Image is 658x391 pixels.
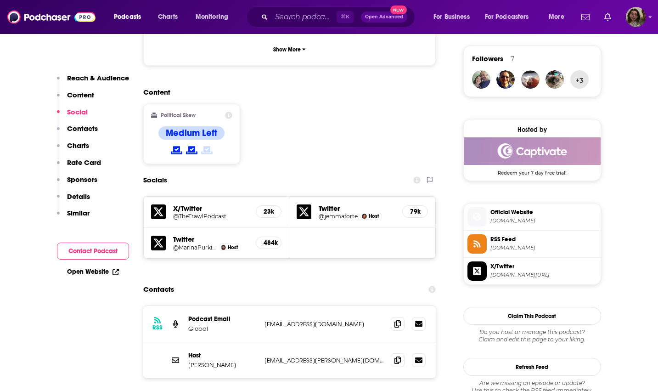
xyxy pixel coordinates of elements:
a: Show notifications dropdown [601,9,615,25]
button: Social [57,108,88,125]
img: kevleitrim [472,70,490,89]
p: Similar [67,209,90,217]
h5: X/Twitter [173,204,249,213]
p: Rate Card [67,158,101,167]
span: New [390,6,407,14]
button: open menu [107,10,153,24]
h5: Twitter [319,204,395,213]
h3: RSS [152,324,163,331]
button: Reach & Audience [57,74,129,91]
h5: 79k [410,208,420,215]
button: Sponsors [57,175,97,192]
a: @MarinaPurkiss [173,244,217,251]
span: ⌘ K [337,11,354,23]
p: Podcast Email [188,315,257,323]
button: open menu [427,10,481,24]
span: Official Website [490,208,597,216]
h5: 484k [264,239,274,247]
button: Show profile menu [626,7,646,27]
p: [EMAIL_ADDRESS][DOMAIN_NAME] [264,320,384,328]
a: X/Twitter[DOMAIN_NAME][URL] [467,261,597,281]
img: Podchaser - Follow, Share and Rate Podcasts [7,8,96,26]
span: Followers [472,54,503,63]
span: Redeem your 7 day free trial! [464,165,601,176]
a: RSS Feed[DOMAIN_NAME] [467,234,597,254]
button: Refresh Feed [463,358,601,376]
p: Social [67,108,88,116]
button: +3 [570,70,589,89]
img: carolemold [521,70,540,89]
button: Content [57,91,94,108]
a: @TheTrawlPodcast [173,213,249,220]
button: Details [57,192,90,209]
img: User Profile [626,7,646,27]
p: Contacts [67,124,98,133]
span: Charts [158,11,178,23]
span: Host [369,213,379,219]
button: Rate Card [57,158,101,175]
p: [EMAIL_ADDRESS][PERSON_NAME][DOMAIN_NAME] [264,357,384,364]
p: Host [188,351,257,359]
h2: Socials [143,171,167,189]
span: Host [228,244,238,250]
h4: Medium Left [166,127,217,139]
span: Open Advanced [365,15,403,19]
input: Search podcasts, credits, & more... [271,10,337,24]
span: More [549,11,564,23]
button: Contacts [57,124,98,141]
img: Marina Purkiss [221,245,226,250]
div: Search podcasts, credits, & more... [255,6,424,28]
p: Content [67,91,94,99]
a: Charts [152,10,183,24]
button: Charts [57,141,89,158]
p: Show More [273,46,301,53]
button: open menu [542,10,576,24]
h5: Twitter [173,235,249,244]
p: Charts [67,141,89,150]
h2: Content [143,88,429,96]
span: X/Twitter [490,262,597,271]
span: For Podcasters [485,11,529,23]
p: [PERSON_NAME] [188,361,257,369]
a: Open Website [67,268,119,276]
button: Similar [57,209,90,226]
span: twitter.com [490,217,597,224]
a: Show notifications dropdown [578,9,593,25]
button: open menu [479,10,542,24]
img: Captivate Deal: Redeem your 7 day free trial! [464,137,601,165]
p: Details [67,192,90,201]
button: Claim This Podcast [463,307,601,325]
h2: Contacts [143,281,174,298]
a: Captivate Deal: Redeem your 7 day free trial! [464,137,601,175]
p: Global [188,325,257,333]
button: Show More [151,41,428,58]
button: Contact Podcast [57,243,129,260]
p: Reach & Audience [67,74,129,82]
button: open menu [189,10,240,24]
img: Filmfan [546,70,564,89]
span: Podcasts [114,11,141,23]
button: Open AdvancedNew [361,11,407,23]
img: gburgess [496,70,515,89]
span: feeds.captivate.fm [490,244,597,251]
span: twitter.com/TheTrawlPodcast [490,272,597,278]
span: Do you host or manage this podcast? [463,329,601,336]
img: Jemma Forte [362,214,367,219]
a: Official Website[DOMAIN_NAME] [467,207,597,227]
div: Claim and edit this page to your liking. [463,329,601,343]
p: Sponsors [67,175,97,184]
span: RSS Feed [490,235,597,244]
span: For Business [433,11,470,23]
a: @jemmaforte [319,213,358,220]
span: Monitoring [196,11,228,23]
div: Hosted by [464,126,601,134]
h5: 23k [264,208,274,215]
div: 7 [511,55,514,63]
